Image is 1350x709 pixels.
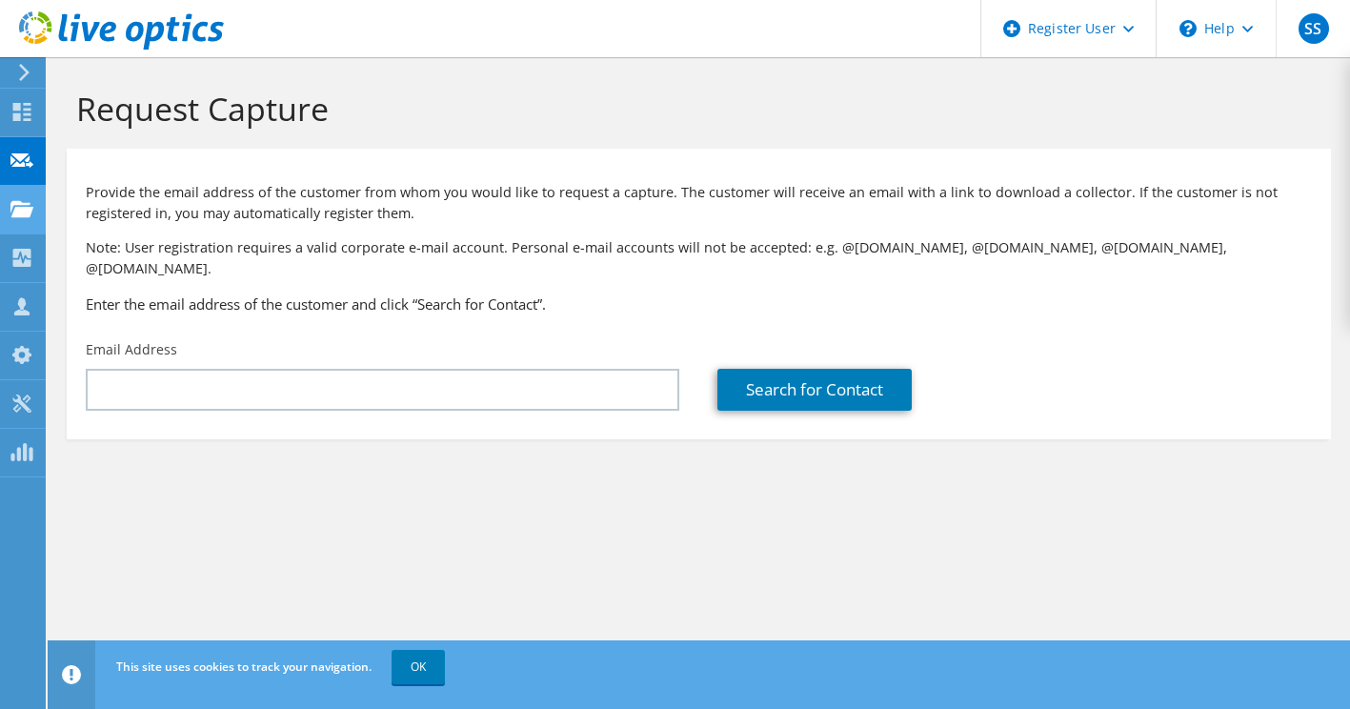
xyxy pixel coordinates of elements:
[76,89,1312,129] h1: Request Capture
[86,182,1312,224] p: Provide the email address of the customer from whom you would like to request a capture. The cust...
[86,294,1312,314] h3: Enter the email address of the customer and click “Search for Contact”.
[1299,13,1329,44] span: SS
[717,369,912,411] a: Search for Contact
[392,650,445,684] a: OK
[116,658,372,675] span: This site uses cookies to track your navigation.
[86,237,1312,279] p: Note: User registration requires a valid corporate e-mail account. Personal e-mail accounts will ...
[86,340,177,359] label: Email Address
[1179,20,1197,37] svg: \n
